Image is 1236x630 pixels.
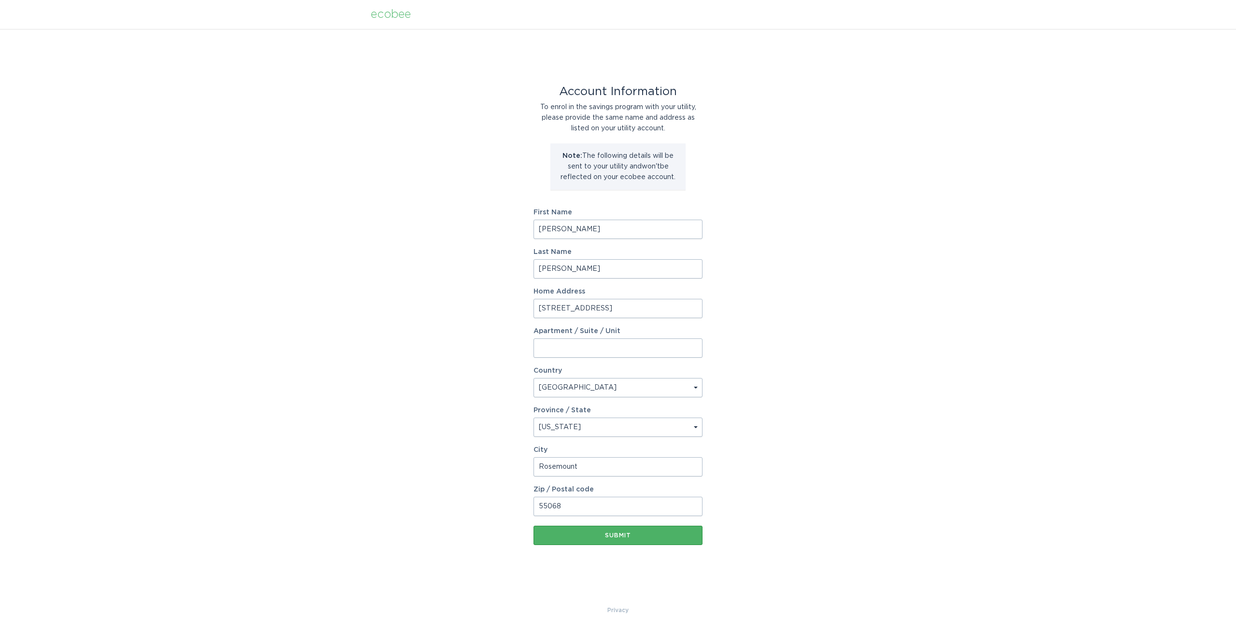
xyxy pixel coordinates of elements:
[558,151,678,182] p: The following details will be sent to your utility and won't be reflected on your ecobee account.
[534,86,702,97] div: Account Information
[538,532,698,538] div: Submit
[534,486,702,493] label: Zip / Postal code
[371,9,411,20] div: ecobee
[534,447,702,453] label: City
[534,526,702,545] button: Submit
[534,209,702,216] label: First Name
[534,102,702,134] div: To enrol in the savings program with your utility, please provide the same name and address as li...
[534,407,591,414] label: Province / State
[534,367,562,374] label: Country
[534,249,702,255] label: Last Name
[534,328,702,335] label: Apartment / Suite / Unit
[562,153,582,159] strong: Note:
[534,288,702,295] label: Home Address
[607,605,629,616] a: Privacy Policy & Terms of Use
